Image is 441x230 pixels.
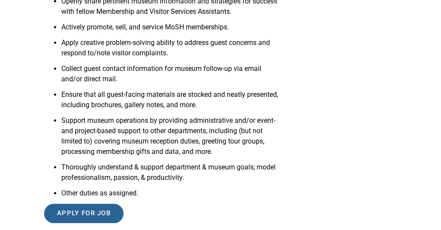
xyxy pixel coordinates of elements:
[61,188,280,204] li: Other duties as assigned.
[61,38,280,64] li: Apply creative problem-solving ability to address guest concerns and respond to/note visitor comp...
[61,89,280,115] li: Ensure that all guest-facing materials are stocked and neatly presented, including brochures, gal...
[61,64,280,89] li: Collect guest contact information for museum follow-up via email and/or direct mail.
[61,162,280,188] li: Thoroughly understand & support department & museum goals; model professionalism, passion, & prod...
[44,204,124,223] input: Apply for job
[61,22,280,38] li: Actively promote, sell, and service MoSH memberships.
[61,115,280,162] li: Support museum operations by providing administrative and/or event- and project-based support to ...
